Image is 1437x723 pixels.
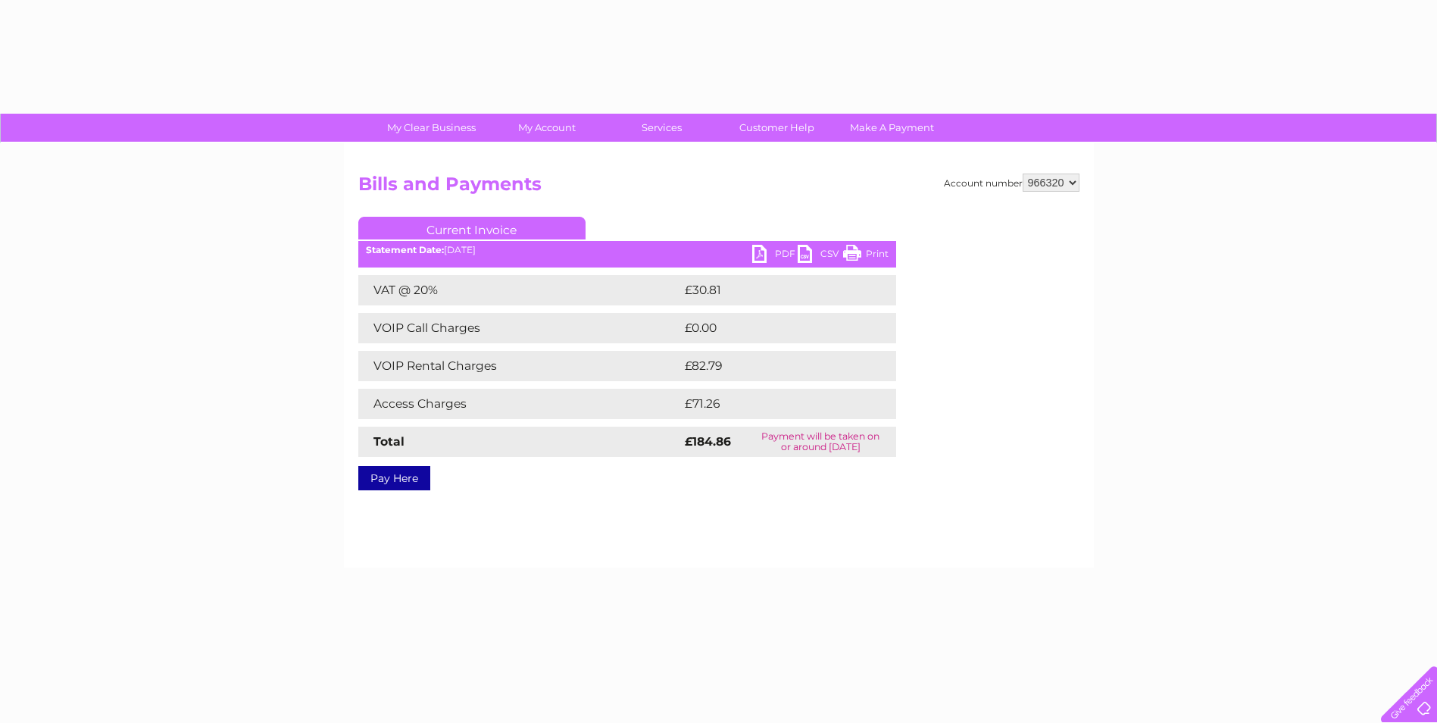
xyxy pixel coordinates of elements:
td: VAT @ 20% [358,275,681,305]
b: Statement Date: [366,244,444,255]
td: Payment will be taken on or around [DATE] [745,427,896,457]
strong: £184.86 [685,434,731,449]
td: Access Charges [358,389,681,419]
a: Customer Help [714,114,839,142]
td: VOIP Rental Charges [358,351,681,381]
td: £82.79 [681,351,865,381]
a: My Clear Business [369,114,494,142]
td: VOIP Call Charges [358,313,681,343]
td: £0.00 [681,313,861,343]
a: PDF [752,245,798,267]
div: [DATE] [358,245,896,255]
a: Current Invoice [358,217,586,239]
a: Services [599,114,724,142]
a: Make A Payment [829,114,954,142]
h2: Bills and Payments [358,174,1079,202]
a: Print [843,245,889,267]
strong: Total [373,434,405,449]
td: £71.26 [681,389,864,419]
a: CSV [798,245,843,267]
div: Account number [944,174,1079,192]
a: My Account [484,114,609,142]
a: Pay Here [358,466,430,490]
td: £30.81 [681,275,864,305]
